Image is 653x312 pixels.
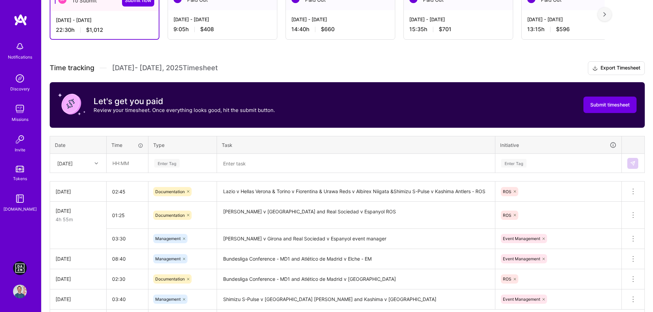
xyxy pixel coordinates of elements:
img: tokens [16,166,24,172]
div: Enter Tag [154,158,180,169]
span: ROS [503,213,511,218]
img: Invite [13,133,27,146]
span: Management [155,297,181,302]
input: HH:MM [107,290,148,308]
textarea: Bundesliga Conference - MD1 and Atlético de Madrid v Elche - EM [218,250,494,269]
textarea: Lazio v Hellas Verona & Torino v Fiorentina & Urawa Reds v Albirex Niigata &Shimizu S-Pulse v Kas... [218,182,494,201]
textarea: Bundesliga Conference - MD1 and Atlético de Madrid v [GEOGRAPHIC_DATA] [218,270,494,289]
span: Documentation [155,213,185,218]
span: $1,012 [86,26,103,34]
button: Export Timesheet [588,61,645,75]
input: HH:MM [107,183,148,201]
span: Submit timesheet [590,101,630,108]
div: [DOMAIN_NAME] [3,205,37,213]
img: discovery [13,72,27,85]
div: Time [111,141,143,149]
th: Task [217,136,495,154]
span: ROS [503,189,511,194]
div: 9:05 h [173,26,271,33]
span: $701 [439,26,451,33]
div: [DATE] [56,275,101,283]
img: Submit [630,161,636,166]
span: Event Management [503,256,540,261]
img: User Avatar [13,285,27,298]
span: Documentation [155,276,185,282]
span: $408 [200,26,214,33]
a: DAZN: Event Moderators for Israel Based Team [11,261,28,275]
input: HH:MM [107,229,148,248]
div: Tokens [13,175,27,182]
div: [DATE] [56,188,101,195]
div: [DATE] - [DATE] [56,16,153,24]
span: [DATE] - [DATE] , 2025 Timesheet [112,64,218,72]
div: Discovery [10,85,30,92]
input: HH:MM [107,154,148,172]
div: [DATE] - [DATE] [291,16,389,23]
div: [DATE] [56,296,101,303]
span: Event Management [503,236,540,241]
div: 13:15 h [527,26,625,33]
img: right [603,12,606,17]
span: Management [155,256,181,261]
span: Documentation [155,189,185,194]
span: ROS [503,276,511,282]
div: 15:35 h [409,26,507,33]
span: Event Management [503,297,540,302]
div: Invite [15,146,25,153]
div: Missions [12,116,28,123]
span: $596 [556,26,570,33]
div: Enter Tag [501,158,527,169]
i: icon Chevron [95,162,98,165]
textarea: [PERSON_NAME] v [GEOGRAPHIC_DATA] and Real Sociedad v Espanyol ROS [218,202,494,228]
img: teamwork [13,102,27,116]
a: User Avatar [11,285,28,298]
p: Review your timesheet. Once everything looks good, hit the submit button. [94,107,275,114]
span: Time tracking [50,64,94,72]
div: 22:30 h [56,26,153,34]
h3: Let's get you paid [94,96,275,107]
div: Notifications [8,53,32,61]
div: [DATE] [56,255,101,262]
div: [DATE] - [DATE] [527,16,625,23]
div: 14:40 h [291,26,389,33]
textarea: Shimizu S-Pulse v [GEOGRAPHIC_DATA] [PERSON_NAME] and Kashima v [GEOGRAPHIC_DATA] [218,290,494,309]
input: HH:MM [107,206,148,224]
span: Management [155,236,181,241]
div: [DATE] - [DATE] [173,16,271,23]
th: Date [50,136,107,154]
span: $660 [321,26,335,33]
textarea: [PERSON_NAME] v Girona and Real Sociedad v Espanyol event manager [218,229,494,248]
input: HH:MM [107,250,148,268]
input: HH:MM [107,270,148,288]
img: guide book [13,192,27,205]
th: Type [148,136,217,154]
img: coin [58,90,85,118]
img: logo [14,14,27,26]
div: [DATE] - [DATE] [409,16,507,23]
div: 4h 55m [56,216,101,223]
img: bell [13,40,27,53]
div: Initiative [500,141,617,149]
img: DAZN: Event Moderators for Israel Based Team [13,261,27,275]
i: icon Download [592,65,598,72]
div: [DATE] [56,207,101,214]
div: [DATE] [57,160,73,167]
button: Submit timesheet [583,97,637,113]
